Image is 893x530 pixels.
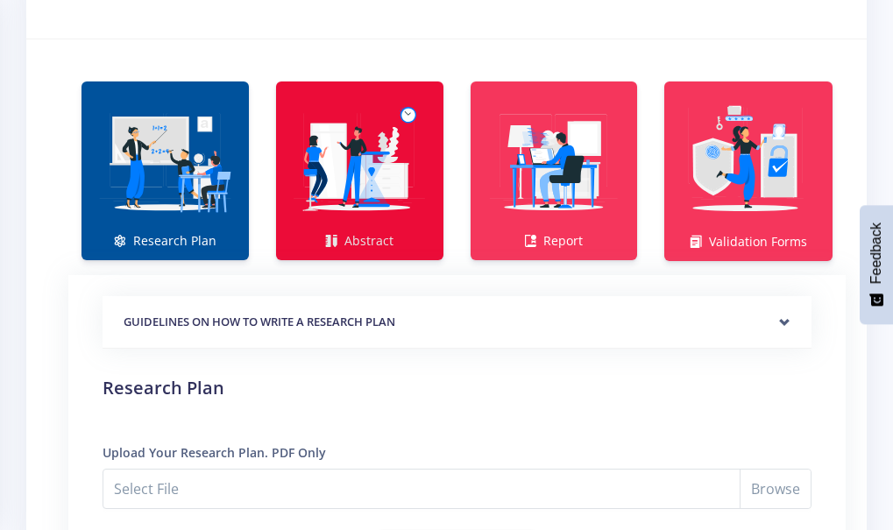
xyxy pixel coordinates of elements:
[678,92,819,232] img: Validation Forms
[103,443,326,462] label: Upload Your Research Plan. PDF Only
[96,92,235,231] img: Research Plan
[82,81,249,260] a: Research Plan
[290,92,429,231] img: Abstract
[276,81,443,260] a: Abstract
[860,205,893,324] button: Feedback - Show survey
[664,81,833,261] a: Validation Forms
[103,375,811,401] h2: Research Plan
[471,81,638,260] a: Report
[124,314,790,331] h5: GUIDELINES ON HOW TO WRITE A RESEARCH PLAN
[868,223,884,284] span: Feedback
[485,92,624,231] img: Report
